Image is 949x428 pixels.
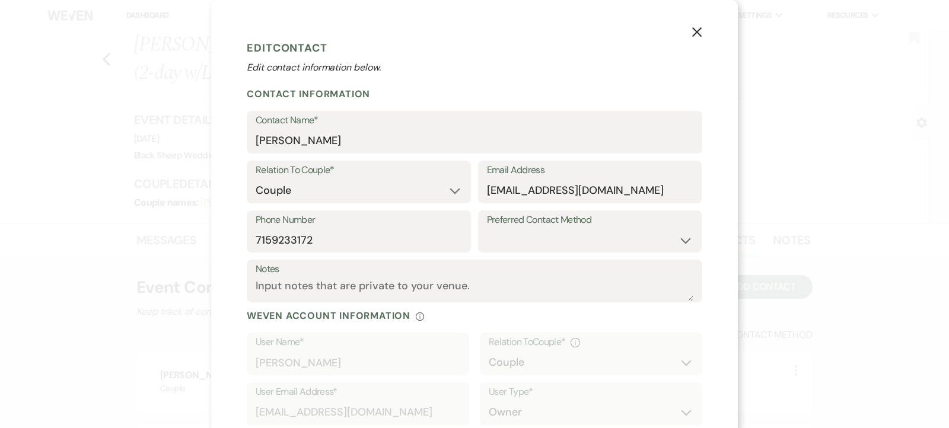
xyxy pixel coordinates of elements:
label: Preferred Contact Method [487,212,693,229]
input: First and Last Name [256,129,693,152]
label: Email Address [487,162,693,179]
label: Phone Number [256,212,462,229]
label: Notes [256,261,693,278]
label: Relation To Couple* [256,162,462,179]
label: User Type* [489,384,693,401]
label: Contact Name* [256,112,693,129]
div: Weven Account Information [247,309,702,322]
h1: Edit Contact [247,39,702,57]
p: Edit contact information below. [247,60,702,75]
h2: Contact Information [247,88,702,100]
div: Relation To Couple * [489,334,693,351]
label: User Name* [256,334,460,351]
label: User Email Address* [256,384,460,401]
